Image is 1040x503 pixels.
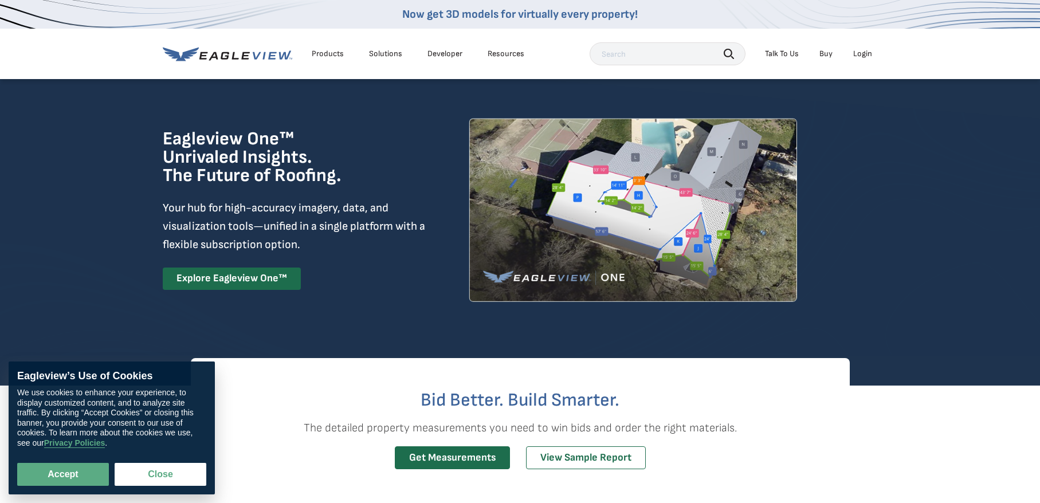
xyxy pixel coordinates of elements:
div: We use cookies to enhance your experience, to display customized content, and to analyze site tra... [17,388,206,449]
p: The detailed property measurements you need to win bids and order the right materials. [191,419,850,437]
div: Products [312,49,344,59]
a: View Sample Report [526,446,646,470]
a: Buy [819,49,833,59]
a: Explore Eagleview One™ [163,268,301,290]
h2: Bid Better. Build Smarter. [191,391,850,410]
h1: Eagleview One™ Unrivaled Insights. The Future of Roofing. [163,130,399,185]
div: Eagleview’s Use of Cookies [17,370,206,383]
a: Get Measurements [395,446,510,470]
button: Close [115,463,206,486]
input: Search [590,42,745,65]
div: Login [853,49,872,59]
a: Now get 3D models for virtually every property! [402,7,638,21]
div: Solutions [369,49,402,59]
a: Privacy Policies [44,439,105,449]
button: Accept [17,463,109,486]
div: Talk To Us [765,49,799,59]
p: Your hub for high-accuracy imagery, data, and visualization tools—unified in a single platform wi... [163,199,427,254]
div: Resources [488,49,524,59]
a: Developer [427,49,462,59]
